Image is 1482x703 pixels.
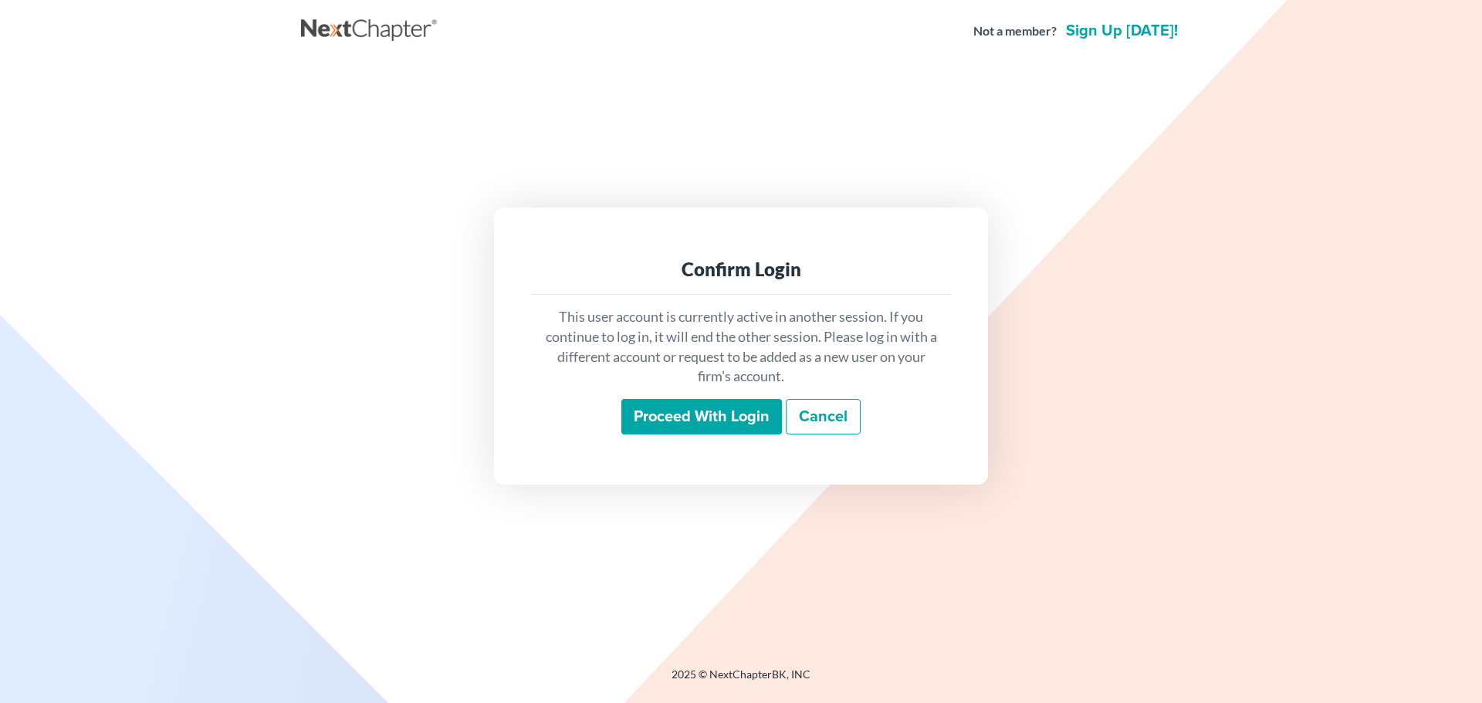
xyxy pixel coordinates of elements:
[543,257,939,282] div: Confirm Login
[621,399,782,434] input: Proceed with login
[1063,23,1181,39] a: Sign up [DATE]!
[301,667,1181,695] div: 2025 © NextChapterBK, INC
[786,399,861,434] a: Cancel
[543,307,939,387] p: This user account is currently active in another session. If you continue to log in, it will end ...
[973,22,1057,40] strong: Not a member?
